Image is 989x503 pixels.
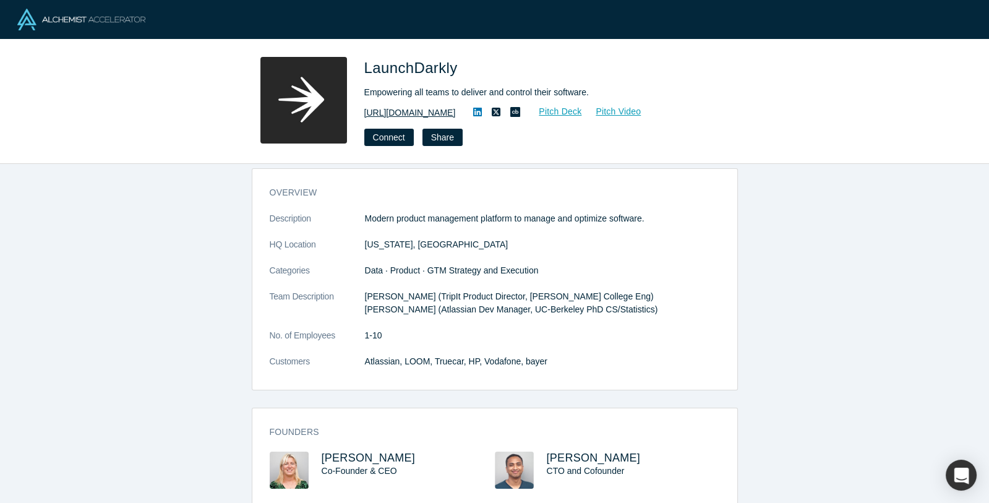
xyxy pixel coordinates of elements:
[260,57,347,144] img: LaunchDarkly's Logo
[365,238,720,251] dd: [US_STATE], [GEOGRAPHIC_DATA]
[270,452,309,489] img: Edith Harbaugh's Profile Image
[365,212,720,225] p: Modern product management platform to manage and optimize software.
[270,264,365,290] dt: Categories
[547,466,625,476] span: CTO and Cofounder
[322,466,397,476] span: Co-Founder & CEO
[322,452,416,464] a: [PERSON_NAME]
[270,290,365,329] dt: Team Description
[17,9,145,30] img: Alchemist Logo
[365,265,539,275] span: Data · Product · GTM Strategy and Execution
[365,355,720,368] dd: Atlassian, LOOM, Truecar, HP, Vodafone, bayer
[270,238,365,264] dt: HQ Location
[270,212,365,238] dt: Description
[364,86,711,99] div: Empowering all teams to deliver and control their software.
[270,426,703,439] h3: Founders
[422,129,463,146] button: Share
[364,59,462,76] span: LaunchDarkly
[547,452,641,464] a: [PERSON_NAME]
[364,106,456,119] a: [URL][DOMAIN_NAME]
[495,452,534,489] img: John Kodumal's Profile Image
[365,290,720,316] p: [PERSON_NAME] (TripIt Product Director, [PERSON_NAME] College Eng) [PERSON_NAME] (Atlassian Dev M...
[364,129,414,146] button: Connect
[270,186,703,199] h3: overview
[270,355,365,381] dt: Customers
[365,329,720,342] dd: 1-10
[270,329,365,355] dt: No. of Employees
[582,105,641,119] a: Pitch Video
[525,105,582,119] a: Pitch Deck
